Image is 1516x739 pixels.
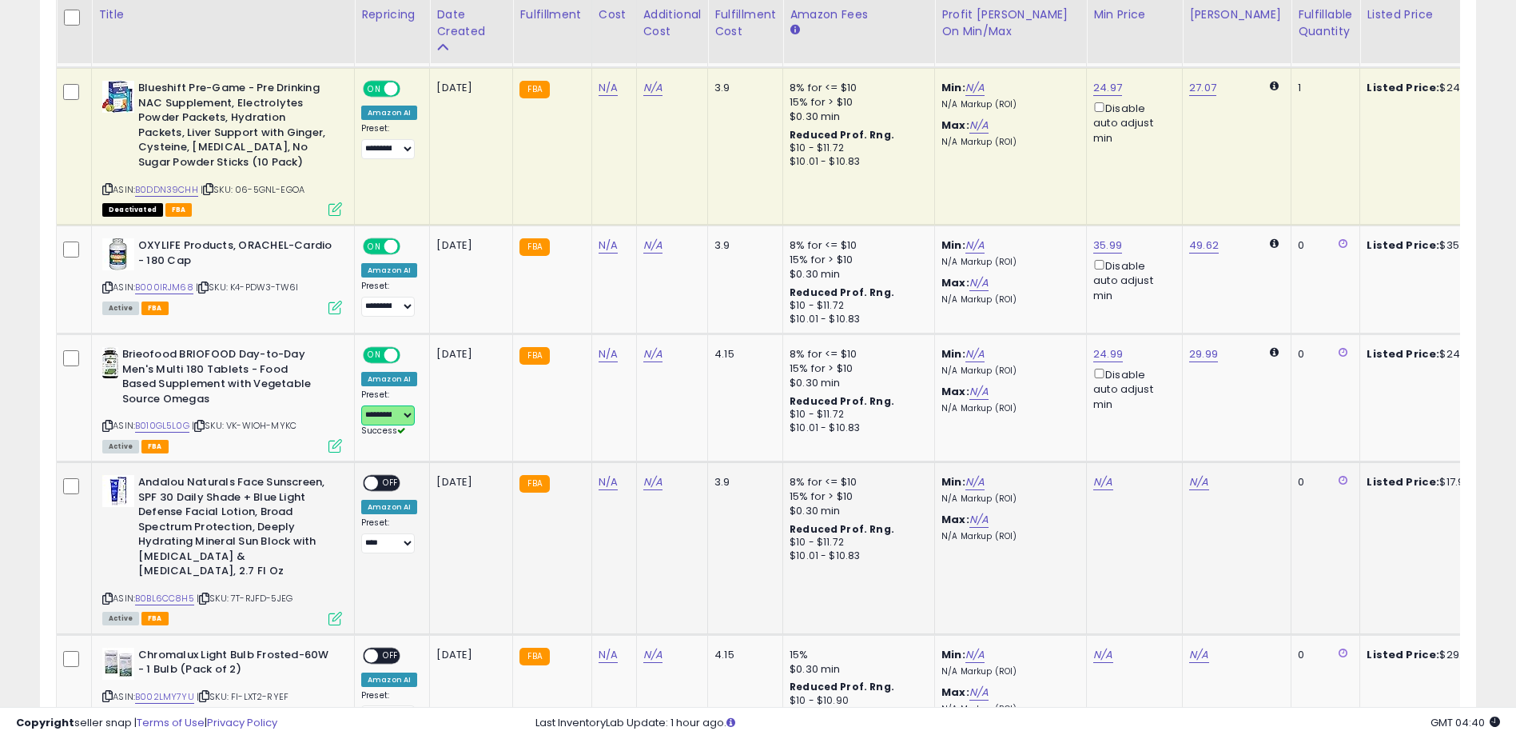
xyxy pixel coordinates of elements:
[361,517,417,553] div: Preset:
[941,366,1074,377] p: N/A Markup (ROI)
[941,6,1080,40] div: Profit [PERSON_NAME] on Min/Max
[790,313,922,326] div: $10.01 - $10.83
[1367,647,1439,662] b: Listed Price:
[969,512,989,528] a: N/A
[790,362,922,376] div: 15% for > $10
[436,475,500,489] div: [DATE]
[436,6,506,40] div: Date Created
[519,347,549,365] small: FBA
[790,421,922,435] div: $10.01 - $10.83
[141,302,169,315] span: FBA
[361,281,417,317] div: Preset:
[1367,238,1439,253] b: Listed Price:
[535,716,1500,731] div: Last InventoryLab Update: 1 hour ago.
[714,648,770,662] div: 4.15
[135,419,189,433] a: B010GL5L0G
[941,474,965,489] b: Min:
[196,281,298,294] span: | SKU: K4-PDW3-TW6I
[137,715,205,730] a: Terms of Use
[1189,6,1284,23] div: [PERSON_NAME]
[965,80,985,96] a: N/A
[361,372,417,386] div: Amazon AI
[135,690,194,704] a: B002LMY7YU
[965,647,985,663] a: N/A
[361,673,417,687] div: Amazon AI
[790,376,922,390] div: $0.30 min
[714,6,776,40] div: Fulfillment Cost
[790,536,922,549] div: $10 - $11.72
[1298,475,1347,489] div: 0
[941,512,969,527] b: Max:
[790,475,922,489] div: 8% for <= $10
[364,82,384,96] span: ON
[599,474,618,490] a: N/A
[941,238,965,253] b: Min:
[941,346,965,362] b: Min:
[102,238,342,313] div: ASIN:
[790,522,894,536] b: Reduced Prof. Rng.
[790,394,894,408] b: Reduced Prof. Rng.
[16,715,74,730] strong: Copyright
[1093,647,1112,663] a: N/A
[941,403,1074,414] p: N/A Markup (ROI)
[519,475,549,493] small: FBA
[436,238,500,253] div: [DATE]
[941,531,1074,542] p: N/A Markup (ROI)
[790,489,922,504] div: 15% for > $10
[790,680,894,693] b: Reduced Prof. Rng.
[102,648,342,722] div: ASIN:
[135,183,198,197] a: B0DDN39CHH
[790,648,922,662] div: 15%
[16,716,277,731] div: seller snap | |
[790,549,922,563] div: $10.01 - $10.83
[102,648,134,680] img: 51Egh6W2ROL._SL40_.jpg
[361,389,417,437] div: Preset:
[141,612,169,625] span: FBA
[599,238,618,254] a: N/A
[790,662,922,677] div: $0.30 min
[102,238,134,270] img: 511E2nfBEJL._SL40_.jpg
[98,6,348,23] div: Title
[201,183,304,196] span: | SKU: 06-5GNL-EGOA
[165,203,193,217] span: FBA
[790,81,922,95] div: 8% for <= $10
[436,81,500,95] div: [DATE]
[1298,347,1347,362] div: 0
[361,123,417,159] div: Preset:
[714,238,770,253] div: 3.9
[969,384,989,400] a: N/A
[941,647,965,662] b: Min:
[1189,80,1216,96] a: 27.07
[941,666,1074,677] p: N/A Markup (ROI)
[1189,346,1218,362] a: 29.99
[599,6,630,23] div: Cost
[102,475,134,507] img: 41fP11lpQ0L._SL40_.jpg
[102,612,139,625] span: All listings currently available for purchase on Amazon
[1093,346,1123,362] a: 24.99
[1298,648,1347,662] div: 0
[790,286,894,299] b: Reduced Prof. Rng.
[1367,80,1439,95] b: Listed Price:
[599,80,618,96] a: N/A
[599,346,618,362] a: N/A
[138,238,332,272] b: OXYLIFE Products, ORACHEL-Cardio - 180 Cap
[790,23,799,38] small: Amazon Fees.
[790,110,922,124] div: $0.30 min
[1270,81,1279,91] i: Calculated using Dynamic Max Price.
[941,137,1074,148] p: N/A Markup (ROI)
[969,118,989,134] a: N/A
[378,477,404,490] span: OFF
[1367,347,1499,362] div: $24.99
[1189,474,1208,490] a: N/A
[1270,238,1279,249] i: Calculated using Dynamic Max Price.
[965,474,985,490] a: N/A
[519,6,584,23] div: Fulfillment
[941,257,1074,268] p: N/A Markup (ROI)
[361,263,417,278] div: Amazon AI
[102,347,118,379] img: 41WIdMwzvAL._SL40_.jpg
[361,500,417,514] div: Amazon AI
[1298,6,1353,40] div: Fulfillable Quantity
[398,82,424,96] span: OFF
[361,690,417,726] div: Preset:
[102,475,342,624] div: ASIN:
